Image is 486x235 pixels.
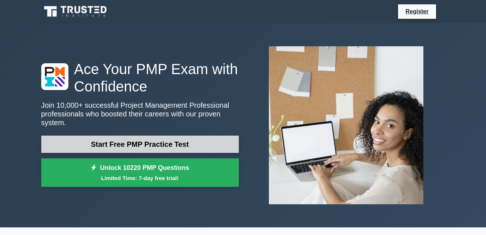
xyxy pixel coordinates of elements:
small: Limited Time: 7-day free trial! [50,174,230,182]
a: Unlock 10220 PMP QuestionsLimited Time: 7-day free trial! [41,158,239,187]
p: Join 10,000+ successful Project Management Professional professionals who boosted their careers w... [41,101,239,127]
a: Register [401,7,433,16]
h1: Ace Your PMP Exam with Confidence [41,60,239,95]
a: Start Free PMP Practice Test [41,136,239,153]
